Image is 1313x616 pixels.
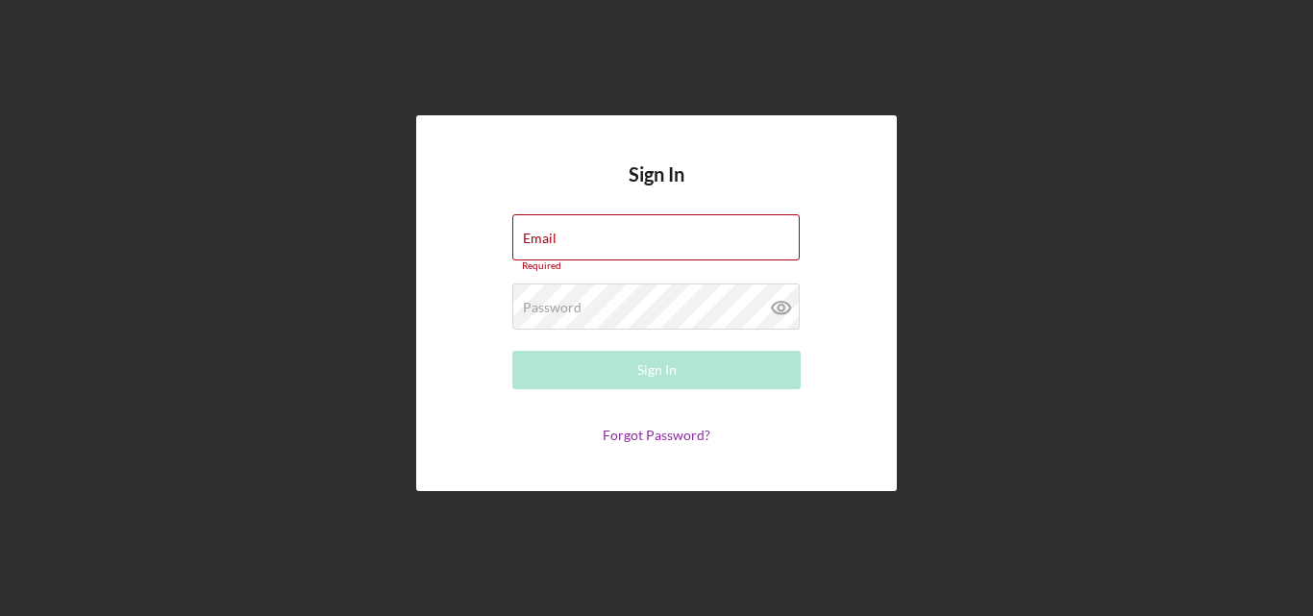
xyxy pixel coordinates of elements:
[637,351,677,389] div: Sign In
[512,351,801,389] button: Sign In
[603,427,710,443] a: Forgot Password?
[523,231,557,246] label: Email
[512,260,801,272] div: Required
[523,300,582,315] label: Password
[629,163,684,214] h4: Sign In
